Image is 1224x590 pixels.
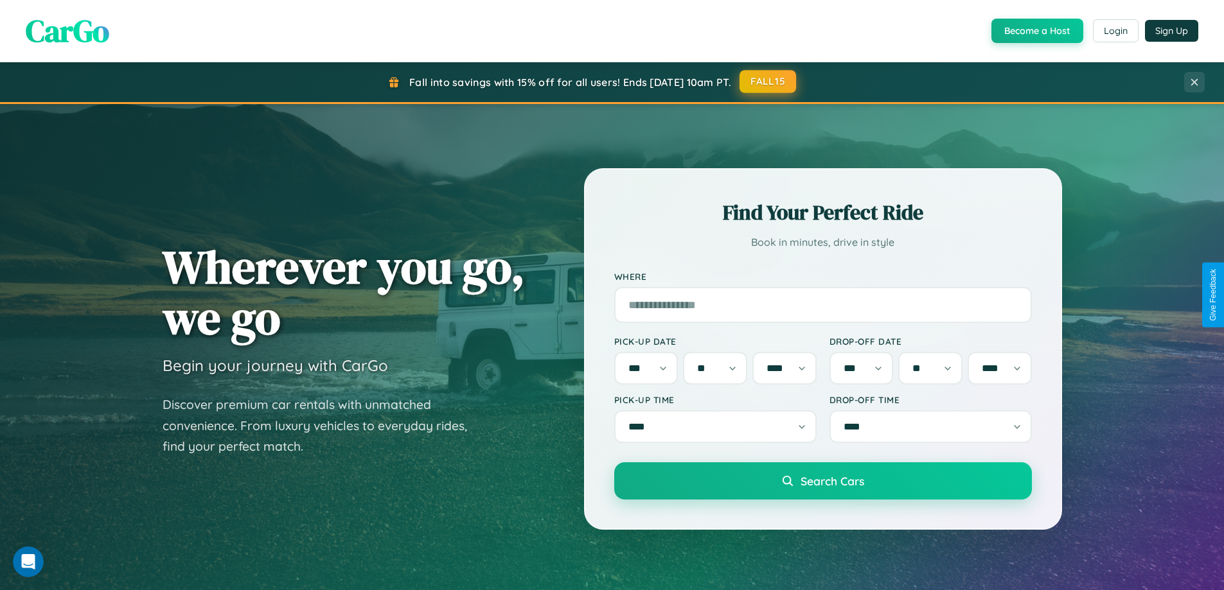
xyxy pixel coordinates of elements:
label: Drop-off Date [829,336,1032,347]
label: Where [614,271,1032,282]
h3: Begin your journey with CarGo [163,356,388,375]
button: Become a Host [991,19,1083,43]
p: Book in minutes, drive in style [614,233,1032,252]
span: CarGo [26,10,109,52]
span: Search Cars [801,474,864,488]
h1: Wherever you go, we go [163,241,525,343]
p: Discover premium car rentals with unmatched convenience. From luxury vehicles to everyday rides, ... [163,394,484,457]
button: Search Cars [614,462,1032,499]
span: Fall into savings with 15% off for all users! Ends [DATE] 10am PT. [409,76,731,89]
div: Give Feedback [1209,269,1218,321]
label: Pick-up Date [614,336,817,347]
button: Login [1093,19,1139,42]
button: FALL15 [740,70,796,93]
button: Sign Up [1145,20,1198,42]
iframe: Intercom live chat [13,546,44,577]
h2: Find Your Perfect Ride [614,198,1032,227]
label: Pick-up Time [614,394,817,405]
label: Drop-off Time [829,394,1032,405]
